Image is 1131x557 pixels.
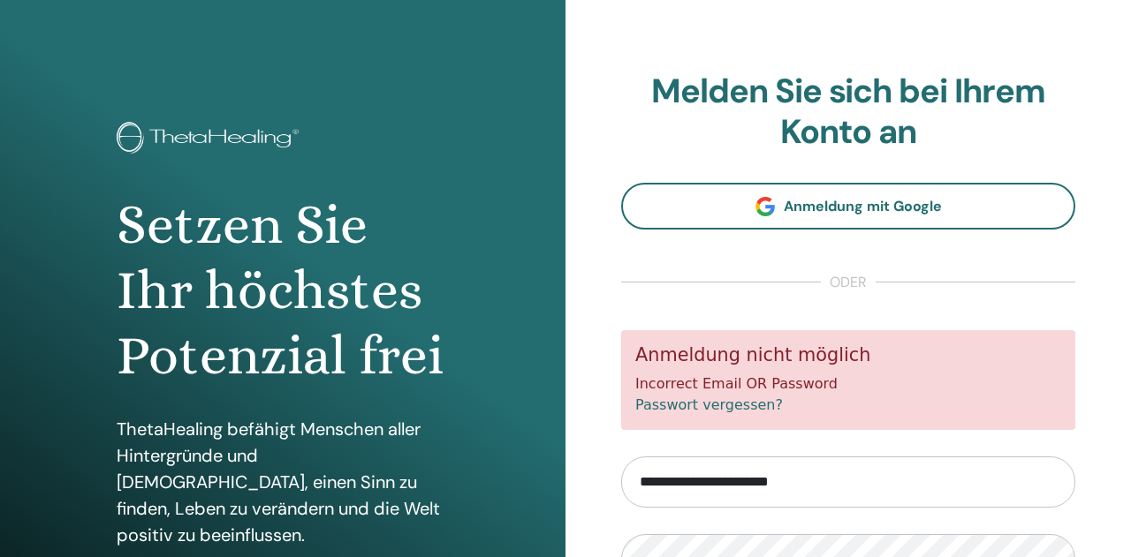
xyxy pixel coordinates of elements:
[635,396,783,413] a: Passwort vergessen?
[821,272,876,293] span: oder
[117,416,450,548] p: ThetaHealing befähigt Menschen aller Hintergründe und [DEMOGRAPHIC_DATA], einen Sinn zu finden, L...
[635,344,1061,366] h5: Anmeldung nicht möglich
[621,330,1075,430] div: Incorrect Email OR Password
[784,197,942,215] span: Anmeldung mit Google
[621,183,1075,230] a: Anmeldung mit Google
[117,192,450,389] h1: Setzen Sie Ihr höchstes Potenzial frei
[621,72,1075,152] h2: Melden Sie sich bei Ihrem Konto an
